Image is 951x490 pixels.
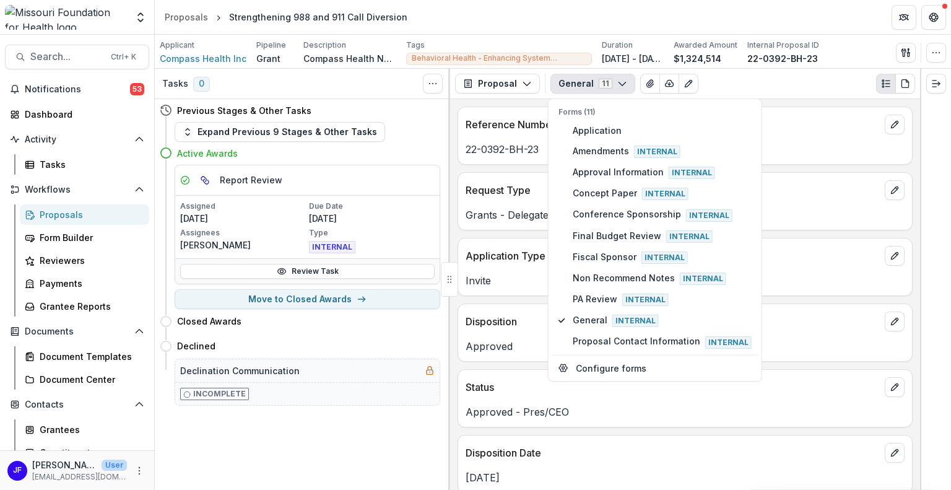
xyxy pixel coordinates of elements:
[180,212,306,225] p: [DATE]
[20,419,149,440] a: Grantees
[885,377,905,397] button: edit
[32,471,127,483] p: [EMAIL_ADDRESS][DOMAIN_NAME]
[921,5,946,30] button: Get Help
[20,227,149,248] a: Form Builder
[20,154,149,175] a: Tasks
[303,52,396,65] p: Compass Health Network (CHN), in collaboration with the [US_STATE] Behavioral Health Council (MHB...
[40,208,139,221] div: Proposals
[573,250,752,264] span: Fiscal Sponsor
[25,400,129,410] span: Contacts
[160,52,246,65] a: Compass Health Inc
[669,167,715,179] span: Internal
[602,40,633,51] p: Duration
[25,84,130,95] span: Notifications
[573,208,752,221] span: Conference Sponsorship
[40,423,139,436] div: Grantees
[32,458,97,471] p: [PERSON_NAME]
[20,250,149,271] a: Reviewers
[674,52,721,65] p: $1,324,514
[573,144,752,158] span: Amendments
[885,115,905,134] button: edit
[455,74,540,94] button: Proposal
[20,273,149,294] a: Payments
[5,129,149,149] button: Open Activity
[885,246,905,266] button: edit
[5,5,127,30] img: Missouri Foundation for Health logo
[573,186,752,200] span: Concept Paper
[5,79,149,99] button: Notifications53
[25,185,129,195] span: Workflows
[20,296,149,317] a: Grantee Reports
[229,11,407,24] div: Strengthening 988 and 911 Call Diversion
[466,248,880,263] p: Application Type
[5,180,149,199] button: Open Workflows
[895,74,915,94] button: PDF view
[573,271,752,285] span: Non Recommend Notes
[674,40,737,51] p: Awarded Amount
[256,52,280,65] p: Grant
[466,117,880,132] p: Reference Number
[466,405,905,419] p: Approved - Pres/CEO
[160,8,412,26] nav: breadcrumb
[180,227,306,238] p: Assignees
[5,395,149,414] button: Open Contacts
[640,74,660,94] button: View Attached Files
[550,74,635,94] button: General11
[680,273,726,285] span: Internal
[573,229,752,243] span: Final Budget Review
[193,77,210,92] span: 0
[466,208,905,222] p: Grants - Delegated
[466,314,880,329] p: Disposition
[602,52,664,65] p: [DATE] - [DATE]
[13,466,22,475] div: Jean Freeman-Crawford
[180,201,306,212] p: Assigned
[466,380,880,395] p: Status
[573,165,752,179] span: Approval Information
[130,83,144,95] span: 53
[160,8,213,26] a: Proposals
[180,264,435,279] a: Review Task
[177,315,241,328] h4: Closed Awards
[30,51,103,63] span: Search...
[309,227,435,238] p: Type
[40,373,139,386] div: Document Center
[466,339,905,354] p: Approved
[180,238,306,252] p: [PERSON_NAME]
[466,445,880,460] p: Disposition Date
[466,183,880,198] p: Request Type
[634,146,680,158] span: Internal
[108,50,139,64] div: Ctrl + K
[303,40,346,51] p: Description
[747,52,818,65] p: 22-0392-BH-23
[309,212,435,225] p: [DATE]
[175,289,440,309] button: Move to Closed Awards
[641,252,688,264] span: Internal
[573,124,752,137] span: Application
[20,442,149,463] a: Constituents
[642,188,688,200] span: Internal
[25,134,129,145] span: Activity
[256,40,286,51] p: Pipeline
[466,273,905,288] p: Invite
[679,74,698,94] button: Edit as form
[573,292,752,306] span: PA Review
[20,204,149,225] a: Proposals
[622,294,669,306] span: Internal
[5,322,149,341] button: Open Documents
[40,277,139,290] div: Payments
[25,326,129,337] span: Documents
[177,147,238,160] h4: Active Awards
[558,107,752,118] p: Forms (11)
[40,446,139,459] div: Constituents
[705,336,752,349] span: Internal
[666,230,713,243] span: Internal
[885,443,905,463] button: edit
[573,313,752,327] span: General
[40,231,139,244] div: Form Builder
[20,346,149,367] a: Document Templates
[466,470,905,485] p: [DATE]
[412,54,586,63] span: Behavioral Health - Enhancing System Collaboration
[686,209,732,222] span: Internal
[876,74,896,94] button: Plaintext view
[20,369,149,390] a: Document Center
